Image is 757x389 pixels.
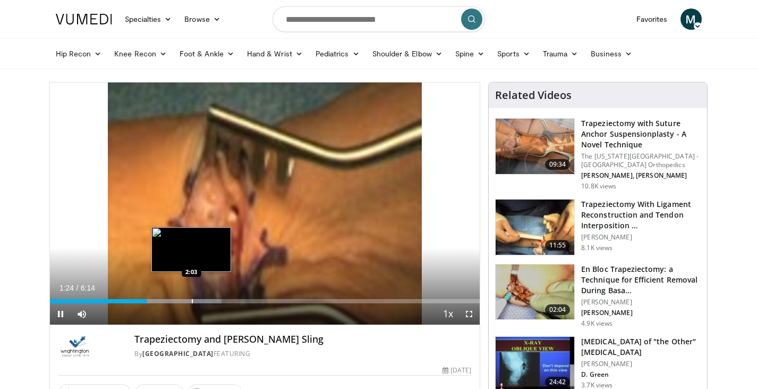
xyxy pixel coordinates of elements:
[581,171,701,180] p: [PERSON_NAME], [PERSON_NAME]
[151,227,231,272] img: image.jpeg
[449,43,491,64] a: Spine
[59,284,74,292] span: 1:24
[495,89,572,102] h4: Related Videos
[581,199,701,231] h3: Trapeziectomy With Ligament Reconstruction and Tendon Interposition …
[630,9,674,30] a: Favorites
[50,82,480,325] video-js: Video Player
[241,43,309,64] a: Hand & Wrist
[496,119,574,174] img: 1e56fb93-9923-46c5-95db-3805b87b86e9.150x105_q85_crop-smart_upscale.jpg
[495,199,701,255] a: 11:55 Trapeziectomy With Ligament Reconstruction and Tendon Interposition … [PERSON_NAME] 8.1K views
[581,370,701,379] p: D. Green
[496,200,574,255] img: bd4dadc6-7a92-43e0-9ec0-1b5ef2ab97ac.150x105_q85_crop-smart_upscale.jpg
[491,43,537,64] a: Sports
[134,349,471,359] div: By FEATURING
[495,118,701,191] a: 09:34 Trapeziectomy with Suture Anchor Suspensionplasty - A Novel Technique The [US_STATE][GEOGRA...
[496,264,574,320] img: adccc3c3-27a2-414b-8990-1ed5991eef91.150x105_q85_crop-smart_upscale.jpg
[495,264,701,328] a: 02:04 En Bloc Trapeziectomy: a Technique for Efficient Removal During Basa… [PERSON_NAME] [PERSON...
[581,244,613,252] p: 8.1K views
[49,43,108,64] a: Hip Recon
[581,118,701,150] h3: Trapeziectomy with Suture Anchor Suspensionplasty - A Novel Technique
[273,6,485,32] input: Search topics, interventions
[545,377,571,387] span: 24:42
[118,9,178,30] a: Specialties
[50,303,71,325] button: Pause
[584,43,639,64] a: Business
[581,182,616,191] p: 10.8K views
[458,303,480,325] button: Fullscreen
[681,9,702,30] a: M
[437,303,458,325] button: Playback Rate
[443,366,471,375] div: [DATE]
[71,303,92,325] button: Mute
[56,14,112,24] img: VuMedi Logo
[581,336,701,358] h3: [MEDICAL_DATA] of "the Other" [MEDICAL_DATA]
[537,43,585,64] a: Trauma
[545,159,571,170] span: 09:34
[545,304,571,315] span: 02:04
[142,349,214,358] a: [GEOGRAPHIC_DATA]
[581,360,701,368] p: [PERSON_NAME]
[76,284,79,292] span: /
[581,233,701,242] p: [PERSON_NAME]
[50,299,480,303] div: Progress Bar
[81,284,95,292] span: 6:14
[581,309,701,317] p: [PERSON_NAME]
[173,43,241,64] a: Foot & Ankle
[581,298,701,307] p: [PERSON_NAME]
[58,334,92,359] img: Wrightington Hospital
[108,43,173,64] a: Knee Recon
[545,240,571,251] span: 11:55
[581,152,701,169] p: The [US_STATE][GEOGRAPHIC_DATA] - [GEOGRAPHIC_DATA] Orthopedics
[309,43,366,64] a: Pediatrics
[366,43,449,64] a: Shoulder & Elbow
[581,319,613,328] p: 4.9K views
[178,9,227,30] a: Browse
[134,334,471,345] h4: Trapeziectomy and [PERSON_NAME] Sling
[581,264,701,296] h3: En Bloc Trapeziectomy: a Technique for Efficient Removal During Basa…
